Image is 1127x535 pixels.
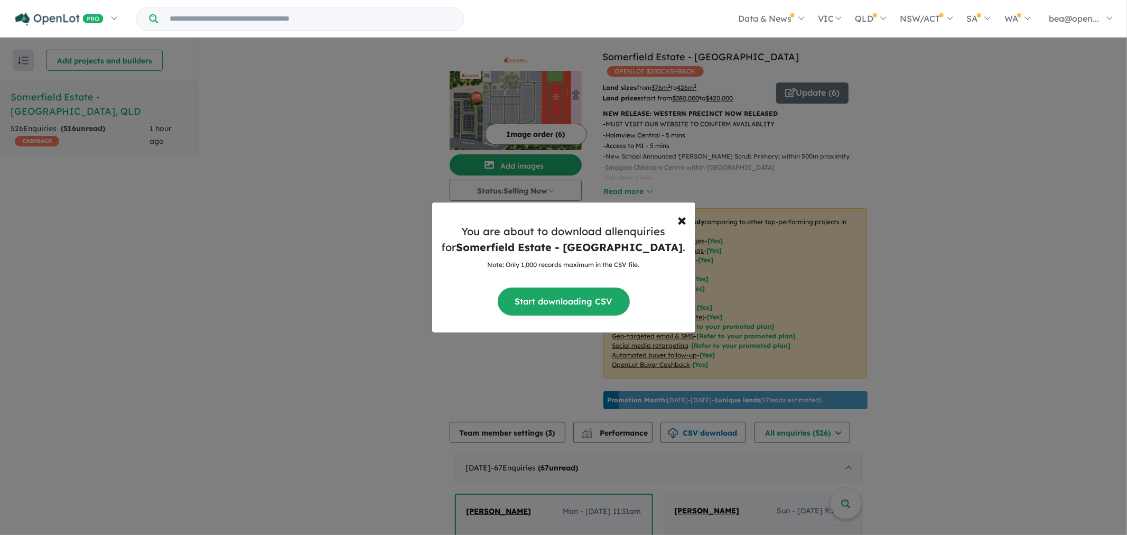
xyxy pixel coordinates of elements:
[441,260,687,270] p: Note: Only 1,000 records maximum in the CSV file.
[15,13,104,26] img: Openlot PRO Logo White
[441,224,687,255] h5: You are about to download all enquiries for .
[498,288,630,316] button: Start downloading CSV
[457,241,683,254] strong: Somerfield Estate - [GEOGRAPHIC_DATA]
[678,209,687,230] span: ×
[160,7,461,30] input: Try estate name, suburb, builder or developer
[1049,13,1099,24] span: bea@open...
